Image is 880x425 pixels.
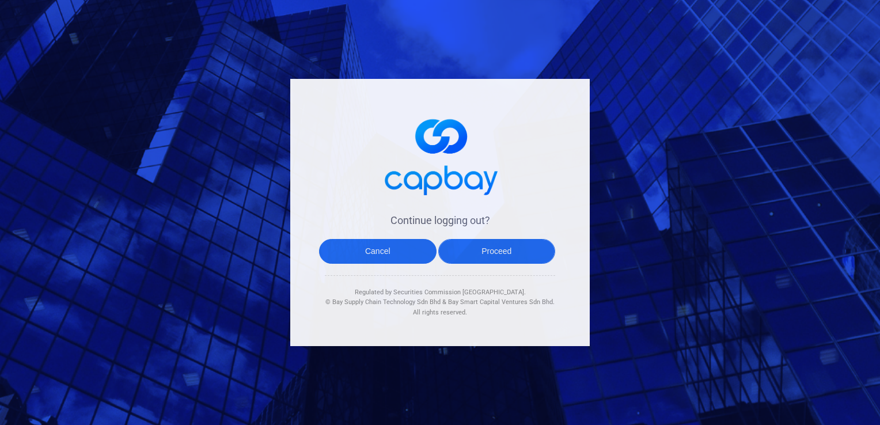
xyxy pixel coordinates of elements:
button: Cancel [319,239,437,264]
h4: Continue logging out? [325,214,555,227]
div: Regulated by Securities Commission [GEOGRAPHIC_DATA]. & All rights reserved. [325,276,555,318]
img: logo [377,108,503,202]
button: Proceed [438,239,556,264]
span: Bay Smart Capital Ventures Sdn Bhd. [448,298,555,306]
span: © Bay Supply Chain Technology Sdn Bhd [325,298,441,306]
